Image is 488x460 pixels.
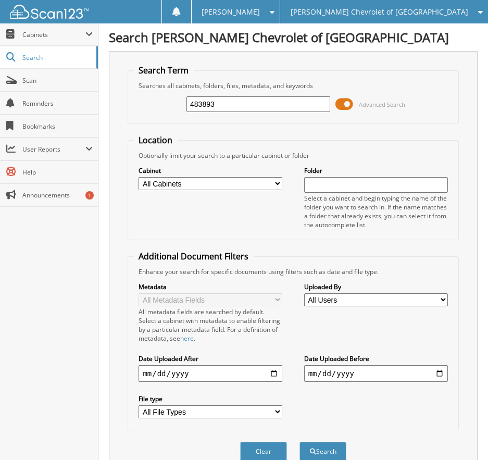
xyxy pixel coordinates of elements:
[359,101,405,108] span: Advanced Search
[22,53,91,62] span: Search
[10,5,89,19] img: scan123-logo-white.svg
[133,134,178,146] legend: Location
[22,191,93,200] span: Announcements
[109,29,478,46] h1: Search [PERSON_NAME] Chevrolet of [GEOGRAPHIC_DATA]
[180,334,194,343] a: here
[139,394,282,403] label: File type
[304,166,448,175] label: Folder
[139,354,282,363] label: Date Uploaded After
[133,151,453,160] div: Optionally limit your search to a particular cabinet or folder
[22,122,93,131] span: Bookmarks
[133,251,254,262] legend: Additional Document Filters
[139,282,282,291] label: Metadata
[304,194,448,229] div: Select a cabinet and begin typing the name of the folder you want to search in. If the name match...
[139,307,282,343] div: All metadata fields are searched by default. Select a cabinet with metadata to enable filtering b...
[85,191,94,200] div: 1
[133,65,194,76] legend: Search Term
[304,282,448,291] label: Uploaded By
[139,365,282,382] input: start
[22,30,85,39] span: Cabinets
[291,9,468,15] span: [PERSON_NAME] Chevrolet of [GEOGRAPHIC_DATA]
[304,365,448,382] input: end
[139,166,282,175] label: Cabinet
[22,168,93,177] span: Help
[202,9,260,15] span: [PERSON_NAME]
[133,81,453,90] div: Searches all cabinets, folders, files, metadata, and keywords
[22,99,93,108] span: Reminders
[22,76,93,85] span: Scan
[133,267,453,276] div: Enhance your search for specific documents using filters such as date and file type.
[22,145,85,154] span: User Reports
[304,354,448,363] label: Date Uploaded Before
